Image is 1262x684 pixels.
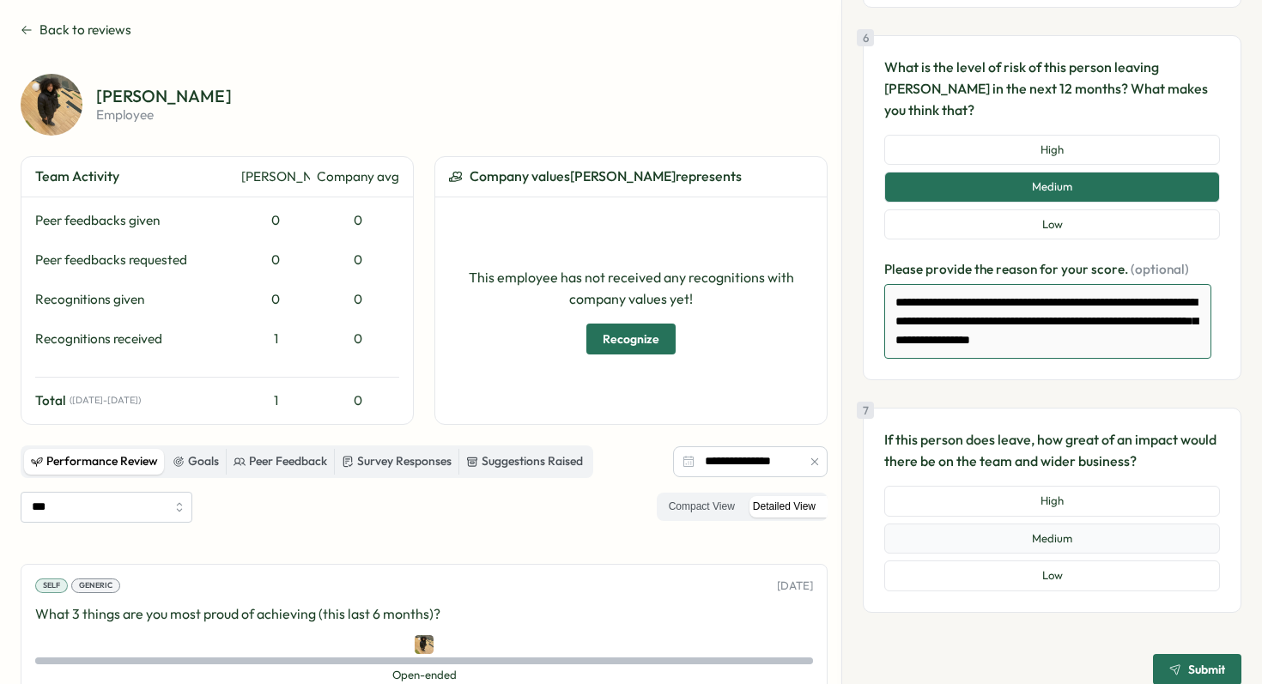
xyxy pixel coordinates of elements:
[70,395,141,406] span: ( [DATE] - [DATE] )
[241,290,310,309] div: 0
[470,166,742,187] span: Company values [PERSON_NAME] represents
[35,290,234,309] div: Recognitions given
[744,496,824,518] label: Detailed View
[342,452,452,471] div: Survey Responses
[415,635,434,654] img: Jay Murphy
[317,391,399,410] div: 0
[884,429,1220,472] p: If this person does leave, how great of an impact would there be on the team and wider business?
[21,74,82,136] img: Jay Murphy
[884,261,925,277] span: Please
[39,21,131,39] span: Back to reviews
[317,330,399,348] div: 0
[35,578,68,594] div: Self
[21,21,131,39] button: Back to reviews
[1040,261,1061,277] span: for
[777,578,813,594] p: [DATE]
[449,267,813,310] p: This employee has not received any recognitions with company values yet!
[317,290,399,309] div: 0
[241,391,310,410] div: 1
[35,330,234,348] div: Recognitions received
[857,402,874,419] div: 7
[241,251,310,269] div: 0
[974,261,996,277] span: the
[35,603,813,625] p: What 3 things are you most proud of achieving (this last 6 months)?
[35,251,234,269] div: Peer feedbacks requested
[317,251,399,269] div: 0
[466,452,583,471] div: Suggestions Raised
[173,452,219,471] div: Goals
[884,172,1220,203] button: Medium
[35,211,234,230] div: Peer feedbacks given
[1188,663,1225,675] span: Submit
[71,578,120,594] div: Generic
[1091,261,1131,277] span: score.
[884,209,1220,240] button: Low
[96,88,232,105] p: [PERSON_NAME]
[31,452,158,471] div: Performance Review
[1061,261,1091,277] span: your
[96,108,232,121] p: employee
[1131,261,1189,277] span: (optional)
[241,330,310,348] div: 1
[234,452,327,471] div: Peer Feedback
[586,324,676,354] button: Recognize
[241,167,310,186] div: [PERSON_NAME]
[857,29,874,46] div: 6
[317,167,399,186] div: Company avg
[884,524,1220,554] button: Medium
[996,261,1040,277] span: reason
[603,324,659,354] span: Recognize
[35,166,234,187] div: Team Activity
[884,486,1220,517] button: High
[884,560,1220,591] button: Low
[925,261,974,277] span: provide
[35,668,813,683] span: Open-ended
[660,496,743,518] label: Compact View
[317,211,399,230] div: 0
[35,391,66,410] span: Total
[241,211,310,230] div: 0
[884,135,1220,166] button: High
[884,57,1220,120] p: What is the level of risk of this person leaving [PERSON_NAME] in the next 12 months? What makes ...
